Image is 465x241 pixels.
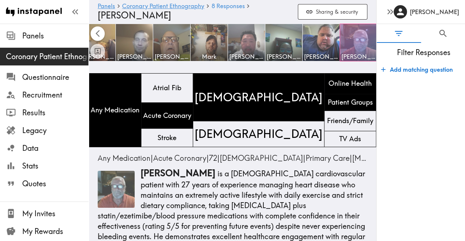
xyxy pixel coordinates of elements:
[98,153,153,163] span: |
[265,24,303,61] a: [PERSON_NAME]
[304,52,338,61] span: [PERSON_NAME]
[151,82,183,94] span: Atrial Fib
[192,52,226,61] span: Mark
[156,132,178,144] span: Stroke
[122,3,204,10] a: Coronary Patient Ethnography
[22,125,88,136] span: Legacy
[78,24,116,61] a: [PERSON_NAME]
[141,167,215,179] span: [PERSON_NAME]
[22,143,88,153] span: Data
[98,171,135,208] img: Thumbnail
[155,52,189,61] span: [PERSON_NAME]
[341,52,375,61] span: [PERSON_NAME]
[326,96,374,109] span: Patient Groups
[117,52,151,61] span: [PERSON_NAME]
[410,8,459,16] h6: [PERSON_NAME]
[153,24,191,61] a: [PERSON_NAME]
[352,153,412,163] span: [MEDICAL_DATA]
[228,24,265,61] a: [PERSON_NAME]
[383,47,465,58] span: Filter Responses
[378,62,456,77] button: Add matching question
[352,153,415,163] span: |
[22,31,88,41] span: Panels
[303,24,340,61] a: [PERSON_NAME]
[340,24,377,61] a: [PERSON_NAME]
[22,208,88,219] span: My Invites
[6,51,88,62] span: Coronary Patient Ethnography
[327,77,373,90] span: Online Health
[306,153,352,163] span: |
[209,153,220,163] span: |
[267,52,301,61] span: [PERSON_NAME]
[116,24,153,61] a: [PERSON_NAME]
[298,4,367,20] button: Sharing & security
[191,24,228,61] a: Mark
[193,125,324,143] span: [DEMOGRAPHIC_DATA]
[98,153,151,163] span: Any Medication
[98,10,171,21] span: [PERSON_NAME]
[438,28,448,38] span: Search
[22,161,88,171] span: Stats
[209,153,217,163] span: 72
[142,109,193,122] span: Acute Coronary
[91,27,105,41] button: Scroll left
[306,153,350,163] span: Primary Care
[377,24,421,43] button: Filter Responses
[98,3,115,10] a: Panels
[338,133,363,145] span: TV Ads
[22,226,88,237] span: My Rewards
[90,44,105,58] button: Toggle between responses and questions
[153,153,206,163] span: Acute Coronary
[229,52,263,61] span: [PERSON_NAME]
[193,88,324,107] span: [DEMOGRAPHIC_DATA]
[211,3,245,9] span: 8 Responses
[220,153,306,163] span: |
[22,108,88,118] span: Results
[89,104,141,116] span: Any Medication
[22,90,88,100] span: Recruitment
[22,72,88,82] span: Questionnaire
[153,153,209,163] span: |
[326,115,375,127] span: Friends/Family
[211,3,245,10] a: 8 Responses
[22,179,88,189] span: Quotes
[220,153,303,163] span: [DEMOGRAPHIC_DATA]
